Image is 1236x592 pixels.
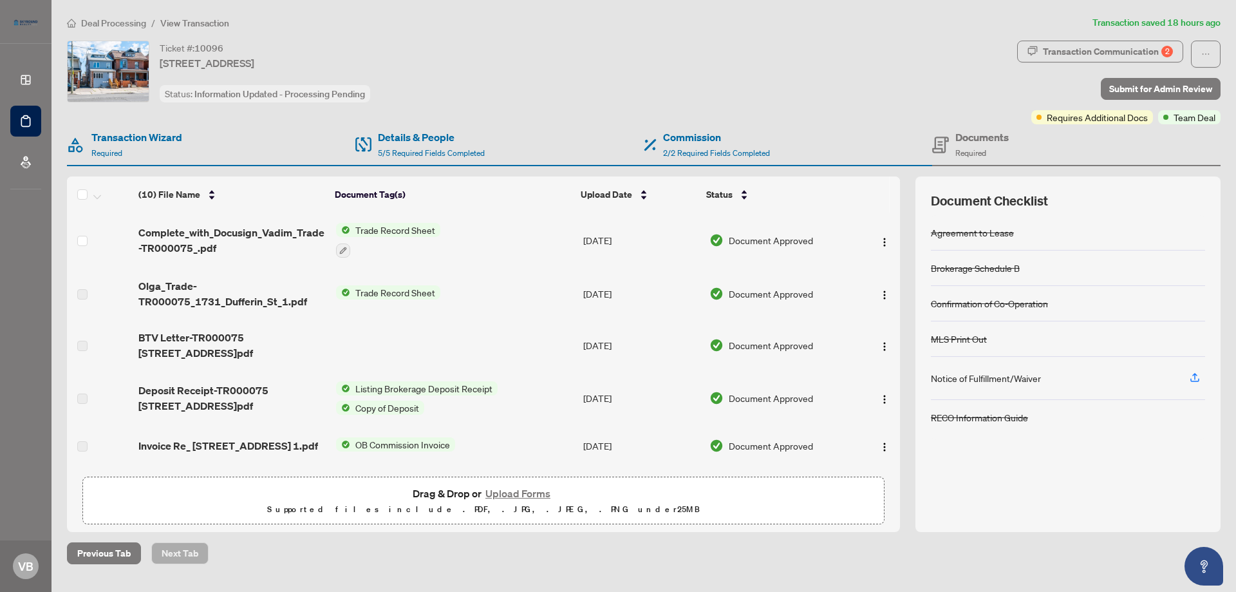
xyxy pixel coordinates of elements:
span: Submit for Admin Review [1109,79,1212,99]
span: Deposit Receipt-TR000075 [STREET_ADDRESS]pdf [138,383,326,414]
button: Logo [874,335,895,356]
span: Information Updated - Processing Pending [194,88,365,100]
span: Requires Additional Docs [1047,110,1148,124]
button: Status IconTrade Record Sheet [336,223,440,258]
img: Status Icon [336,437,350,452]
img: Document Status [709,287,724,301]
button: Next Tab [151,542,209,564]
span: Document Approved [729,439,813,453]
button: Status IconOB Commission Invoice [336,437,455,452]
span: Drag & Drop or [413,485,554,502]
span: OB Commission Invoice [350,437,455,452]
span: Listing Brokerage Deposit Receipt [350,381,498,396]
div: Agreement to Lease [931,225,1014,240]
img: Status Icon [336,223,350,237]
span: Document Approved [729,233,813,247]
button: Status IconListing Brokerage Deposit ReceiptStatus IconCopy of Deposit [336,381,498,415]
button: Status IconTrade Record Sheet [336,285,440,300]
th: Document Tag(s) [330,177,576,213]
article: Transaction saved 18 hours ago [1092,15,1221,30]
span: home [67,19,76,28]
span: Team Deal [1174,110,1215,124]
span: Complete_with_Docusign_Vadim_Trade-TR000075_.pdf [138,225,326,256]
img: Logo [879,394,890,405]
span: 10096 [194,43,223,54]
button: Submit for Admin Review [1101,78,1221,100]
td: [DATE] [578,425,704,466]
td: [DATE] [578,371,704,425]
img: logo [10,16,41,29]
button: Logo [874,283,895,304]
div: Confirmation of Co-Operation [931,296,1048,310]
span: View Transaction [160,17,229,29]
button: Logo [874,388,895,408]
div: Ticket #: [160,41,223,55]
p: Supported files include .PDF, .JPG, .JPEG, .PNG under 25 MB [91,502,876,517]
span: 2/2 Required Fields Completed [663,148,770,158]
th: Status [701,177,853,213]
span: [STREET_ADDRESS] [160,55,254,71]
th: Upload Date [576,177,701,213]
span: Trade Record Sheet [350,285,440,300]
div: Transaction Communication [1043,41,1173,62]
span: 5/5 Required Fields Completed [378,148,485,158]
li: / [151,15,155,30]
img: Document Status [709,391,724,405]
h4: Documents [955,129,1009,145]
span: Copy of Deposit [350,401,424,415]
img: IMG-C12390243_1.jpg [68,41,149,102]
span: Trade Record Sheet [350,223,440,237]
img: Status Icon [336,401,350,415]
span: BTV Letter-TR000075 [STREET_ADDRESS]pdf [138,330,326,361]
div: 2 [1161,46,1173,57]
span: Upload Date [581,187,632,202]
img: Document Status [709,338,724,352]
button: Logo [874,230,895,251]
span: Olga_Trade-TR000075_1731_Dufferin_St_1.pdf [138,278,326,309]
img: Logo [879,442,890,452]
img: Document Status [709,439,724,453]
img: Status Icon [336,381,350,396]
span: ellipsis [1201,50,1210,59]
td: [DATE] [578,268,704,320]
div: Status: [160,85,370,102]
span: Status [706,187,733,202]
span: Invoice Re_ [STREET_ADDRESS] 1.pdf [138,438,318,454]
button: Logo [874,435,895,456]
span: Previous Tab [77,543,131,564]
span: Document Approved [729,338,813,352]
h4: Details & People [378,129,485,145]
div: Notice of Fulfillment/Waiver [931,371,1041,385]
div: Brokerage Schedule B [931,261,1020,275]
button: Previous Tab [67,542,141,564]
span: Required [955,148,986,158]
img: Logo [879,341,890,352]
div: MLS Print Out [931,332,987,346]
button: Open asap [1184,547,1223,586]
span: Deal Processing [81,17,146,29]
h4: Transaction Wizard [91,129,182,145]
button: Upload Forms [482,485,554,502]
img: Status Icon [336,285,350,300]
h4: Commission [663,129,770,145]
span: Drag & Drop orUpload FormsSupported files include .PDF, .JPG, .JPEG, .PNG under25MB [83,477,884,525]
span: Document Approved [729,287,813,301]
td: [DATE] [578,466,704,520]
td: [DATE] [578,320,704,371]
button: Transaction Communication2 [1017,41,1183,62]
span: Document Approved [729,391,813,405]
span: Document Checklist [931,192,1048,210]
span: (10) File Name [138,187,200,202]
img: Document Status [709,233,724,247]
img: Logo [879,290,890,300]
td: [DATE] [578,213,704,268]
img: Logo [879,237,890,247]
th: (10) File Name [133,177,330,213]
div: RECO Information Guide [931,410,1028,425]
span: Required [91,148,122,158]
span: VB [18,557,33,575]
